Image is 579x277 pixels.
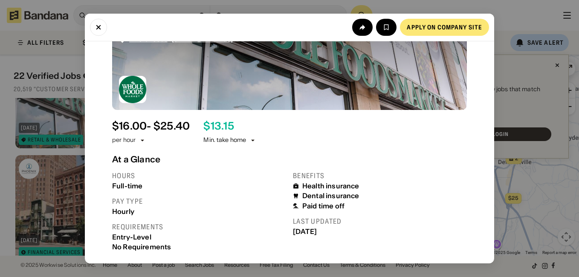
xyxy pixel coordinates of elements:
div: $ 13.15 [203,120,234,133]
div: Health insurance [302,182,359,190]
div: Full-time [112,182,286,190]
div: per hour [112,136,136,144]
div: No Requirements [112,243,286,251]
div: Benefits [293,171,467,180]
div: Last updated [293,217,467,226]
div: $ 16.00 - $25.40 [112,120,190,133]
div: Hourly [112,208,286,216]
div: Paid time off [302,202,345,210]
div: At a Glance [112,154,467,164]
div: Requirements [112,222,286,231]
div: Min. take home [203,136,256,144]
div: Apply on company site [407,24,482,30]
div: Hours [112,171,286,180]
div: Dental insurance [302,192,359,200]
div: Pay type [112,197,286,206]
button: Close [90,19,107,36]
div: [DATE] [293,228,467,236]
img: Whole Foods logo [119,76,146,103]
div: Entry-Level [112,233,286,241]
